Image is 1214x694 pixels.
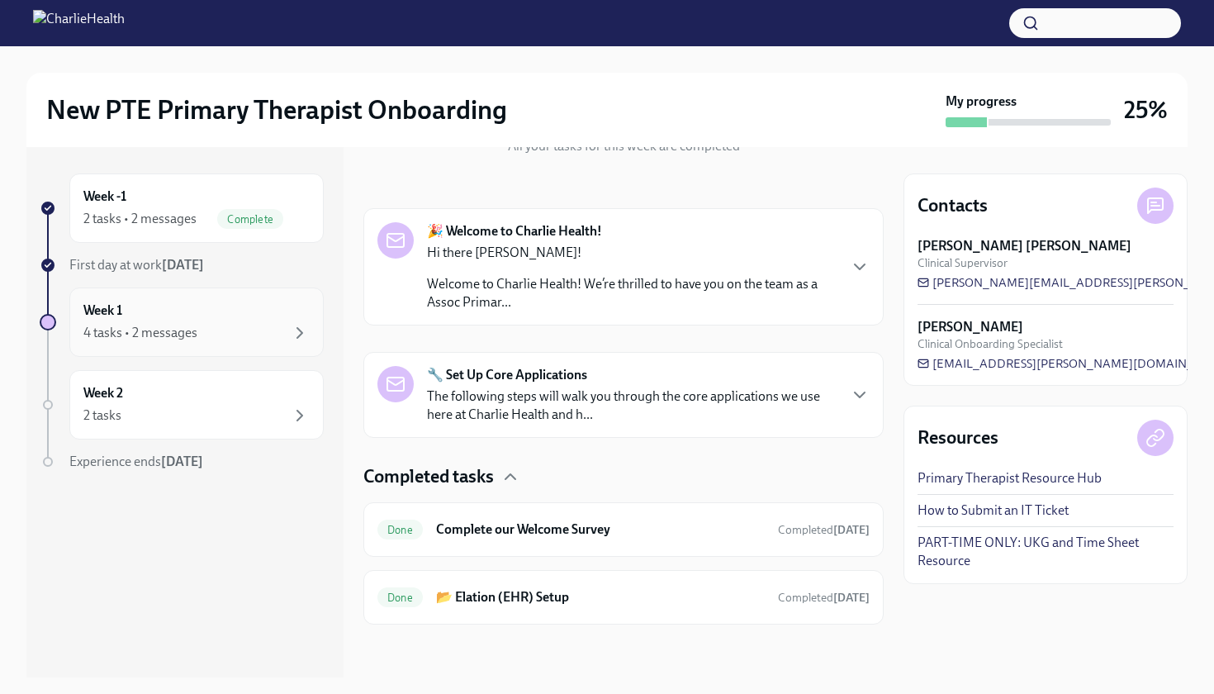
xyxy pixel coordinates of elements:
[833,591,870,605] strong: [DATE]
[918,534,1174,570] a: PART-TIME ONLY: UKG and Time Sheet Resource
[83,324,197,342] div: 4 tasks • 2 messages
[377,592,423,604] span: Done
[918,336,1063,352] span: Clinical Onboarding Specialist
[161,454,203,469] strong: [DATE]
[833,523,870,537] strong: [DATE]
[918,425,998,450] h4: Resources
[918,501,1069,520] a: How to Submit an IT Ticket
[436,588,765,606] h6: 📂 Elation (EHR) Setup
[363,464,494,489] h4: Completed tasks
[436,520,765,539] h6: Complete our Welcome Survey
[427,366,587,384] strong: 🔧 Set Up Core Applications
[83,302,122,320] h6: Week 1
[83,210,197,228] div: 2 tasks • 2 messages
[778,522,870,538] span: September 1st, 2025 10:33
[918,237,1131,255] strong: [PERSON_NAME] [PERSON_NAME]
[427,244,837,262] p: Hi there [PERSON_NAME]!
[918,255,1008,271] span: Clinical Supervisor
[427,275,837,311] p: Welcome to Charlie Health! We’re thrilled to have you on the team as a Assoc Primar...
[377,584,870,611] a: Done📂 Elation (EHR) SetupCompleted[DATE]
[69,257,204,273] span: First day at work
[427,222,602,240] strong: 🎉 Welcome to Charlie Health!
[33,10,125,36] img: CharlieHealth
[83,406,121,425] div: 2 tasks
[40,256,324,274] a: First day at work[DATE]
[918,469,1102,487] a: Primary Therapist Resource Hub
[778,591,870,605] span: Completed
[778,523,870,537] span: Completed
[83,384,123,402] h6: Week 2
[377,524,423,536] span: Done
[363,464,884,489] div: Completed tasks
[46,93,507,126] h2: New PTE Primary Therapist Onboarding
[40,173,324,243] a: Week -12 tasks • 2 messagesComplete
[778,590,870,606] span: September 1st, 2025 10:31
[377,516,870,543] a: DoneComplete our Welcome SurveyCompleted[DATE]
[83,188,126,206] h6: Week -1
[918,318,1023,336] strong: [PERSON_NAME]
[162,257,204,273] strong: [DATE]
[40,370,324,440] a: Week 22 tasks
[1124,95,1168,125] h3: 25%
[946,93,1017,111] strong: My progress
[217,213,283,226] span: Complete
[918,193,988,218] h4: Contacts
[69,454,203,469] span: Experience ends
[40,288,324,357] a: Week 14 tasks • 2 messages
[427,387,837,424] p: The following steps will walk you through the core applications we use here at Charlie Health and...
